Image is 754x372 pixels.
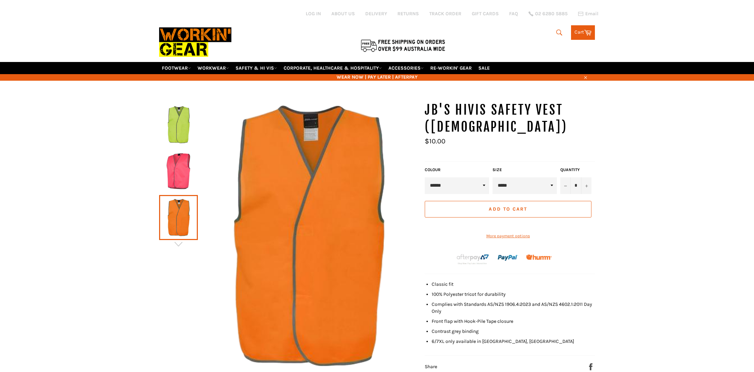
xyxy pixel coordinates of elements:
li: Contrast grey binding [432,328,595,335]
a: Email [578,11,598,17]
a: SALE [476,62,493,74]
label: Quantity [560,167,591,173]
img: paypal.png [498,248,518,268]
li: 6/7XL only available in [GEOGRAPHIC_DATA], [GEOGRAPHIC_DATA] [432,338,595,345]
a: FAQ [509,10,518,17]
img: Humm_core_logo_RGB-01_300x60px_small_195d8312-4386-4de7-b182-0ef9b6303a37.png [526,255,552,260]
label: Size [493,167,557,173]
img: JB'S 6HVSV HiVis Safety Vest - Workin' Gear [198,101,418,370]
span: Email [585,11,598,16]
li: Classic fit [432,281,595,287]
a: More payment options [425,233,591,239]
img: JB'S 6HVSV HiVis Safety Vest - Workin' Gear [163,106,194,144]
img: Flat $9.95 shipping Australia wide [360,38,446,53]
button: Increase item quantity by one [581,177,591,194]
a: ACCESSORIES [386,62,426,74]
a: Log in [306,11,321,17]
span: $10.00 [425,137,445,145]
img: Workin Gear leaders in Workwear, Safety Boots, PPE, Uniforms. Australia's No.1 in Workwear [159,23,231,62]
h1: JB'S HiVis Safety Vest ([DEMOGRAPHIC_DATA]) [425,101,595,136]
a: RE-WORKIN' GEAR [427,62,475,74]
label: COLOUR [425,167,489,173]
button: Reduce item quantity by one [560,177,571,194]
span: Share [425,364,437,370]
a: WORKWEAR [195,62,232,74]
span: WEAR NOW | PAY LATER | AFTERPAY [159,74,595,80]
li: Front flap with Hook-Pile Tape closure [432,318,595,325]
a: DELIVERY [365,10,387,17]
span: 02 6280 5885 [535,11,568,16]
a: ABOUT US [331,10,355,17]
a: 02 6280 5885 [528,11,568,16]
a: FOOTWEAR [159,62,194,74]
li: Complies with Standards AS/NZS 1906.4:2023 and AS/NZS 4602.1:2011 Day Only [432,301,595,315]
a: CORPORATE, HEALTHCARE & HOSPITALITY [281,62,385,74]
img: Afterpay-Logo-on-dark-bg_large.png [456,253,490,265]
a: Cart [571,25,595,40]
a: GIFT CARDS [472,10,499,17]
a: TRACK ORDER [429,10,461,17]
button: Add to Cart [425,201,591,218]
a: SAFETY & HI VIS [233,62,280,74]
img: JB'S HiVis Safety Vest (6HVSV) - Workin' Gear [163,152,194,190]
span: Add to Cart [489,206,527,212]
a: RETURNS [397,10,419,17]
li: 100% Polyester tricot for durability [432,291,595,298]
